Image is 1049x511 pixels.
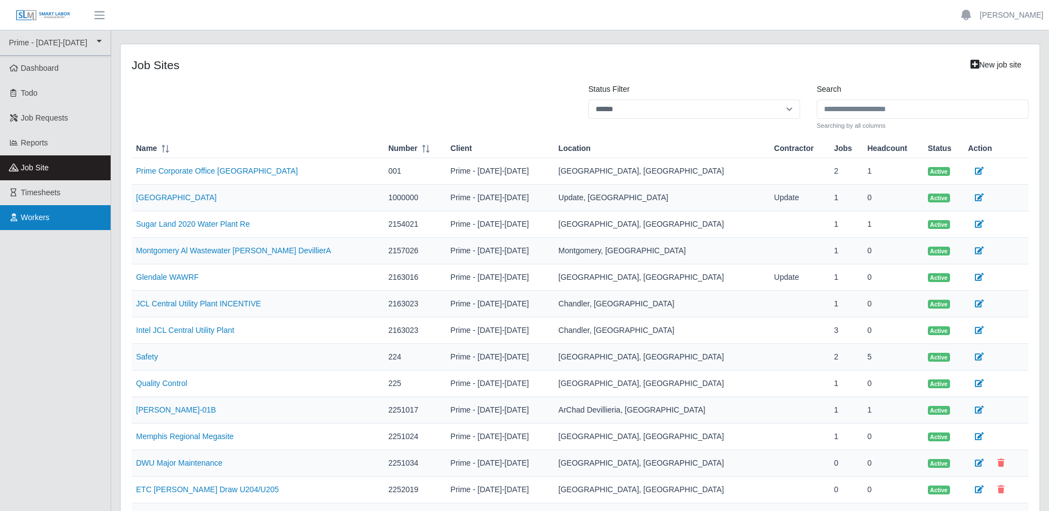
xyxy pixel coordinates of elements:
span: Active [928,432,950,441]
td: Prime - [DATE]-[DATE] [446,371,554,397]
a: Sugar Land 2020 Water Plant Re [136,220,250,228]
span: Active [928,194,950,202]
td: 0 [863,477,923,503]
span: Active [928,167,950,176]
td: [GEOGRAPHIC_DATA], [GEOGRAPHIC_DATA] [554,211,770,238]
td: 0 [863,317,923,344]
td: Montgomery, [GEOGRAPHIC_DATA] [554,238,770,264]
td: 1 [829,397,863,424]
a: Montgomery Al Wastewater [PERSON_NAME] DevillierA [136,246,331,255]
span: Status [928,143,952,154]
td: 0 [863,291,923,317]
span: Name [136,143,157,154]
td: 0 [863,450,923,477]
a: Memphis Regional Megasite [136,432,234,441]
td: Prime - [DATE]-[DATE] [446,397,554,424]
td: Prime - [DATE]-[DATE] [446,477,554,503]
span: Todo [21,88,38,97]
td: 2 [829,344,863,371]
td: 1 [829,185,863,211]
td: [GEOGRAPHIC_DATA], [GEOGRAPHIC_DATA] [554,158,770,185]
span: Timesheets [21,188,61,197]
span: Active [928,247,950,255]
td: [GEOGRAPHIC_DATA], [GEOGRAPHIC_DATA] [554,424,770,450]
td: Chandler, [GEOGRAPHIC_DATA] [554,291,770,317]
td: 0 [863,371,923,397]
td: Update [770,185,829,211]
img: SLM Logo [15,9,71,22]
td: Prime - [DATE]-[DATE] [446,317,554,344]
td: Prime - [DATE]-[DATE] [446,424,554,450]
td: 2 [829,158,863,185]
span: Headcount [867,143,907,154]
small: Searching by all columns [817,121,1029,131]
a: Glendale WAWRF [136,273,199,281]
td: 0 [829,477,863,503]
td: 2163023 [384,291,446,317]
span: Active [928,326,950,335]
td: 0 [863,424,923,450]
td: 2251017 [384,397,446,424]
td: 2252019 [384,477,446,503]
label: Status Filter [588,84,630,95]
span: Active [928,273,950,282]
a: Safety [136,352,158,361]
a: DWU Major Maintenance [136,458,222,467]
td: ArChad Devillieria, [GEOGRAPHIC_DATA] [554,397,770,424]
span: Client [451,143,472,154]
td: Update [770,264,829,291]
h4: job sites [132,58,800,72]
td: 1 [829,238,863,264]
td: 1 [863,397,923,424]
td: 1 [863,158,923,185]
td: 1 [829,264,863,291]
td: Prime - [DATE]-[DATE] [446,238,554,264]
span: Dashboard [21,64,59,72]
label: Search [817,84,841,95]
td: 2251034 [384,450,446,477]
span: Workers [21,213,50,222]
td: 1 [863,211,923,238]
span: Active [928,300,950,309]
td: 2163023 [384,317,446,344]
span: Active [928,353,950,362]
td: 2154021 [384,211,446,238]
span: Active [928,486,950,494]
td: 0 [863,264,923,291]
td: 0 [863,238,923,264]
a: [PERSON_NAME] [980,9,1043,21]
td: [GEOGRAPHIC_DATA], [GEOGRAPHIC_DATA] [554,344,770,371]
td: 001 [384,158,446,185]
td: 5 [863,344,923,371]
td: [GEOGRAPHIC_DATA], [GEOGRAPHIC_DATA] [554,371,770,397]
span: Action [968,143,992,154]
td: 224 [384,344,446,371]
td: [GEOGRAPHIC_DATA], [GEOGRAPHIC_DATA] [554,477,770,503]
td: 1 [829,424,863,450]
td: 0 [829,450,863,477]
span: Active [928,220,950,229]
td: 2163016 [384,264,446,291]
td: 2157026 [384,238,446,264]
a: Prime Corporate Office [GEOGRAPHIC_DATA] [136,166,298,175]
td: Chandler, [GEOGRAPHIC_DATA] [554,317,770,344]
td: 0 [863,185,923,211]
td: 225 [384,371,446,397]
span: Active [928,406,950,415]
td: Prime - [DATE]-[DATE] [446,344,554,371]
a: Intel JCL Central Utility Plant [136,326,234,335]
a: JCL Central Utility Plant INCENTIVE [136,299,261,308]
a: New job site [963,55,1029,75]
a: ETC [PERSON_NAME] Draw U204/U205 [136,485,279,494]
td: Prime - [DATE]-[DATE] [446,185,554,211]
td: Prime - [DATE]-[DATE] [446,291,554,317]
td: Prime - [DATE]-[DATE] [446,450,554,477]
td: 2251024 [384,424,446,450]
span: Active [928,379,950,388]
td: 1 [829,211,863,238]
span: Number [388,143,417,154]
td: 1000000 [384,185,446,211]
td: Prime - [DATE]-[DATE] [446,158,554,185]
a: [PERSON_NAME]-01B [136,405,216,414]
a: [GEOGRAPHIC_DATA] [136,193,217,202]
